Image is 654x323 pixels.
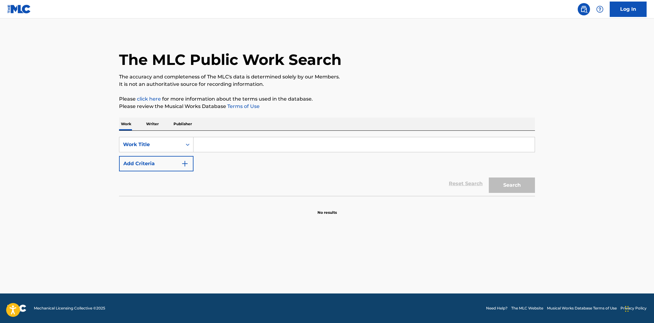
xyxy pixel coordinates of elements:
p: Writer [144,118,161,130]
p: Work [119,118,133,130]
img: 9d2ae6d4665cec9f34b9.svg [181,160,189,167]
a: Musical Works Database Terms of Use [547,305,617,311]
a: Privacy Policy [620,305,647,311]
a: click here [137,96,161,102]
span: Mechanical Licensing Collective © 2025 [34,305,105,311]
a: The MLC Website [511,305,543,311]
p: No results [317,202,337,215]
iframe: Chat Widget [623,293,654,323]
button: Add Criteria [119,156,193,171]
h1: The MLC Public Work Search [119,50,341,69]
img: logo [7,305,26,312]
img: MLC Logo [7,5,31,14]
div: Help [594,3,606,15]
div: Chat-Widget [623,293,654,323]
img: search [580,6,588,13]
p: Publisher [172,118,194,130]
a: Public Search [578,3,590,15]
form: Search Form [119,137,535,196]
p: The accuracy and completeness of The MLC's data is determined solely by our Members. [119,73,535,81]
a: Log In [610,2,647,17]
p: It is not an authoritative source for recording information. [119,81,535,88]
div: Ziehen [625,300,629,318]
p: Please for more information about the terms used in the database. [119,95,535,103]
img: help [596,6,604,13]
div: Work Title [123,141,178,148]
a: Need Help? [486,305,508,311]
p: Please review the Musical Works Database [119,103,535,110]
a: Terms of Use [226,103,260,109]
